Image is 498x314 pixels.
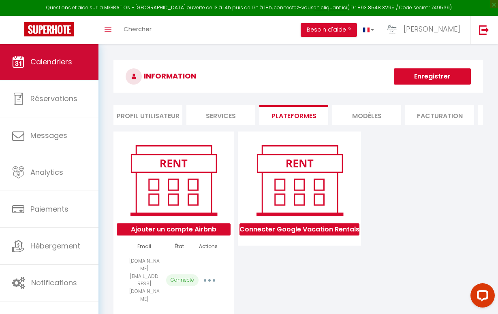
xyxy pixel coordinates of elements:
[332,105,401,125] li: MODÈLES
[301,23,357,37] button: Besoin d'aide ?
[30,57,72,67] span: Calendriers
[113,60,483,93] h3: INFORMATION
[248,142,351,219] img: rent.png
[259,105,328,125] li: Plateformes
[126,254,163,306] td: [DOMAIN_NAME][EMAIL_ADDRESS][DOMAIN_NAME]
[386,23,398,35] img: ...
[24,22,74,36] img: Super Booking
[30,167,63,177] span: Analytics
[126,240,163,254] th: Email
[30,130,67,140] span: Messages
[122,142,225,219] img: rent.png
[124,25,152,33] span: Chercher
[163,240,196,254] th: État
[394,68,471,85] button: Enregistrer
[404,24,460,34] span: [PERSON_NAME]
[30,204,68,214] span: Paiements
[30,93,77,104] span: Réservations
[117,223,231,235] button: Ajouter un compte Airbnb
[113,105,182,125] li: Profil Utilisateur
[31,278,77,288] span: Notifications
[405,105,474,125] li: Facturation
[30,241,80,251] span: Hébergement
[118,16,158,44] a: Chercher
[166,274,199,286] p: Connecté
[186,105,255,125] li: Services
[239,223,359,235] button: Connecter Google Vacation Rentals
[479,25,489,35] img: logout
[196,240,219,254] th: Actions
[464,280,498,314] iframe: LiveChat chat widget
[314,4,347,11] a: en cliquant ici
[380,16,470,44] a: ... [PERSON_NAME]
